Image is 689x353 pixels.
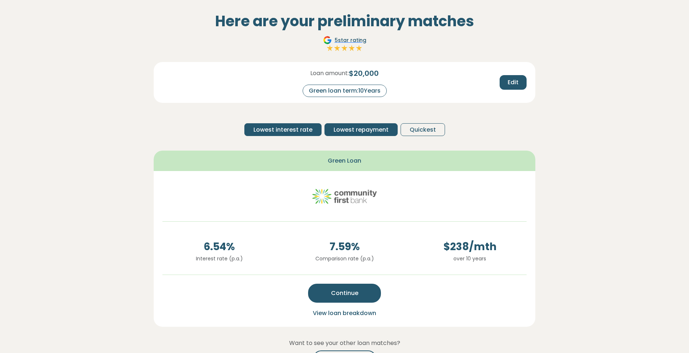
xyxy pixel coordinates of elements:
[328,156,361,165] span: Green Loan
[303,85,387,97] div: Green loan term: 10 Years
[312,180,377,213] img: community-first logo
[322,36,367,53] a: Google5star ratingFull starFull starFull starFull starFull star
[308,284,381,303] button: Continue
[413,255,527,263] p: over 10 years
[288,255,401,263] p: Comparison rate (p.a.)
[410,125,436,134] span: Quickest
[288,239,401,255] span: 7.59 %
[348,44,355,52] img: Full star
[311,309,378,318] button: View loan breakdown
[310,69,349,78] span: Loan amount:
[500,75,527,90] button: Edit
[326,44,334,52] img: Full star
[349,68,379,79] span: $ 20,000
[508,78,519,87] span: Edit
[323,36,332,44] img: Google
[335,36,366,44] span: 5 star rating
[334,125,389,134] span: Lowest repayment
[244,123,322,136] button: Lowest interest rate
[162,255,276,263] p: Interest rate (p.a.)
[413,239,527,255] span: $ 238 /mth
[324,123,398,136] button: Lowest repayment
[401,123,445,136] button: Quickest
[154,12,535,30] h2: Here are your preliminary matches
[334,44,341,52] img: Full star
[341,44,348,52] img: Full star
[313,309,376,317] span: View loan breakdown
[253,125,312,134] span: Lowest interest rate
[162,239,276,255] span: 6.54 %
[154,338,535,348] p: Want to see your other loan matches?
[331,289,358,298] span: Continue
[355,44,363,52] img: Full star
